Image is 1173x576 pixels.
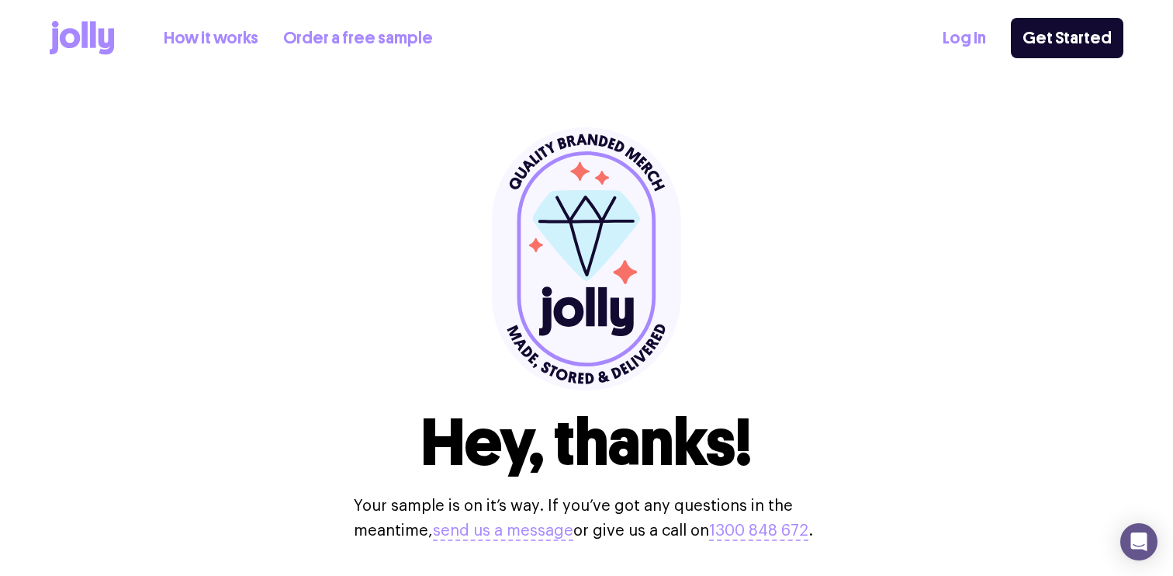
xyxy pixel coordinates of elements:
button: send us a message [433,519,573,543]
a: 1300 848 672 [709,523,808,539]
a: Log In [943,26,986,51]
p: Your sample is on it’s way. If you’ve got any questions in the meantime, or give us a call on . [354,494,819,543]
a: How it works [164,26,258,51]
a: Order a free sample [283,26,433,51]
div: Open Intercom Messenger [1120,523,1157,560]
a: Get Started [1011,18,1123,58]
h1: Hey, thanks! [421,410,753,475]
